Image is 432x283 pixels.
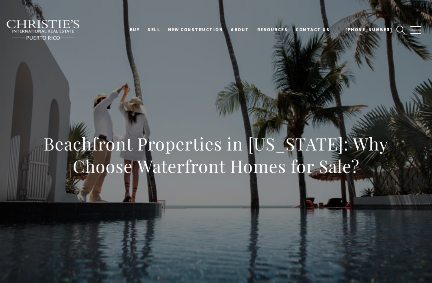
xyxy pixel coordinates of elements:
a: About [227,20,253,40]
a: New Construction [164,20,227,40]
a: BUY [126,20,144,40]
img: Christie's International Real Estate black text logo [6,20,80,40]
a: 📞 [PHONE_NUMBER] [334,20,396,40]
a: SELL [144,20,164,40]
span: New Construction [168,27,223,32]
a: Resources [253,20,292,40]
span: Contact Us [296,27,330,32]
span: 📞 [PHONE_NUMBER] [338,27,392,32]
h1: Beachfront Properties in [US_STATE]: Why Choose Waterfront Homes for Sale? [40,132,392,177]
